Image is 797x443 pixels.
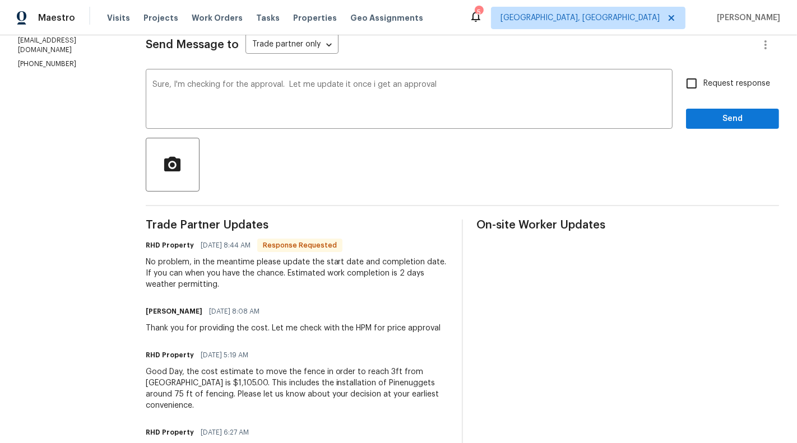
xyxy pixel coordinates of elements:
[18,36,119,55] p: [EMAIL_ADDRESS][DOMAIN_NAME]
[350,12,423,24] span: Geo Assignments
[146,240,194,251] h6: RHD Property
[38,12,75,24] span: Maestro
[146,257,448,290] div: No problem, in the meantime please update the start date and completion date. If you can when you...
[146,366,448,411] div: Good Day, the cost estimate to move the fence in order to reach 3ft from [GEOGRAPHIC_DATA] is $1,...
[146,427,194,438] h6: RHD Property
[209,306,260,317] span: [DATE] 8:08 AM
[107,12,130,24] span: Visits
[712,12,780,24] span: [PERSON_NAME]
[703,78,770,90] span: Request response
[201,349,248,361] span: [DATE] 5:19 AM
[146,306,202,317] h6: [PERSON_NAME]
[201,240,251,251] span: [DATE] 8:44 AM
[146,349,194,361] h6: RHD Property
[152,81,666,120] textarea: Sure, I'm checking for the approval. Let me update it once i get an approval
[201,427,249,438] span: [DATE] 6:27 AM
[695,112,770,126] span: Send
[18,59,119,69] p: [PHONE_NUMBER]
[256,14,280,22] span: Tasks
[146,220,448,231] span: Trade Partner Updates
[293,12,337,24] span: Properties
[146,39,239,50] span: Send Message to
[143,12,178,24] span: Projects
[245,36,339,54] div: Trade partner only
[686,109,779,129] button: Send
[475,7,483,18] div: 5
[146,323,441,334] div: Thank you for providing the cost. Let me check with the HPM for price approval
[501,12,660,24] span: [GEOGRAPHIC_DATA], [GEOGRAPHIC_DATA]
[258,240,341,251] span: Response Requested
[192,12,243,24] span: Work Orders
[476,220,779,231] span: On-site Worker Updates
